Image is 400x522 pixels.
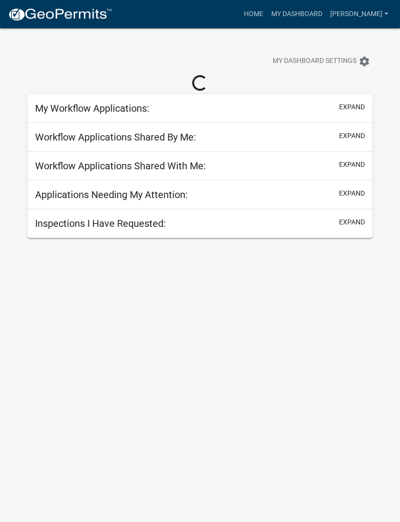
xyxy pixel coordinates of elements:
[359,56,370,67] i: settings
[240,5,267,23] a: Home
[35,218,166,229] h5: Inspections I Have Requested:
[273,56,357,67] span: My Dashboard Settings
[339,217,365,227] button: expand
[35,102,149,114] h5: My Workflow Applications:
[35,131,196,143] h5: Workflow Applications Shared By Me:
[339,160,365,170] button: expand
[339,188,365,199] button: expand
[339,131,365,141] button: expand
[267,5,326,23] a: My Dashboard
[35,189,188,201] h5: Applications Needing My Attention:
[35,160,206,172] h5: Workflow Applications Shared With Me:
[265,52,378,71] button: My Dashboard Settingssettings
[326,5,392,23] a: [PERSON_NAME]
[339,102,365,112] button: expand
